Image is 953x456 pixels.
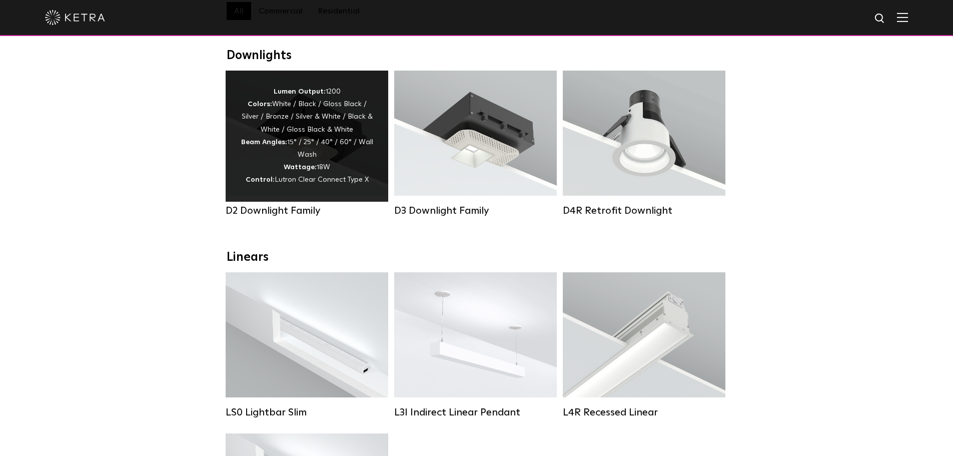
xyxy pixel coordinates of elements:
[226,71,388,217] a: D2 Downlight Family Lumen Output:1200Colors:White / Black / Gloss Black / Silver / Bronze / Silve...
[241,86,373,187] div: 1200 White / Black / Gloss Black / Silver / Bronze / Silver & White / Black & White / Gloss Black...
[284,164,317,171] strong: Wattage:
[394,205,557,217] div: D3 Downlight Family
[248,101,272,108] strong: Colors:
[563,71,725,217] a: D4R Retrofit Downlight Lumen Output:800Colors:White / BlackBeam Angles:15° / 25° / 40° / 60°Watta...
[897,13,908,22] img: Hamburger%20Nav.svg
[226,272,388,418] a: LS0 Lightbar Slim Lumen Output:200 / 350Colors:White / BlackControl:X96 Controller
[394,272,557,418] a: L3I Indirect Linear Pendant Lumen Output:400 / 600 / 800 / 1000Housing Colors:White / BlackContro...
[394,71,557,217] a: D3 Downlight Family Lumen Output:700 / 900 / 1100Colors:White / Black / Silver / Bronze / Paintab...
[246,176,275,183] strong: Control:
[45,10,105,25] img: ketra-logo-2019-white
[227,49,727,63] div: Downlights
[563,406,725,418] div: L4R Recessed Linear
[275,176,369,183] span: Lutron Clear Connect Type X
[874,13,886,25] img: search icon
[563,205,725,217] div: D4R Retrofit Downlight
[241,139,287,146] strong: Beam Angles:
[394,406,557,418] div: L3I Indirect Linear Pendant
[226,205,388,217] div: D2 Downlight Family
[274,88,326,95] strong: Lumen Output:
[227,250,727,265] div: Linears
[563,272,725,418] a: L4R Recessed Linear Lumen Output:400 / 600 / 800 / 1000Colors:White / BlackControl:Lutron Clear C...
[226,406,388,418] div: LS0 Lightbar Slim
